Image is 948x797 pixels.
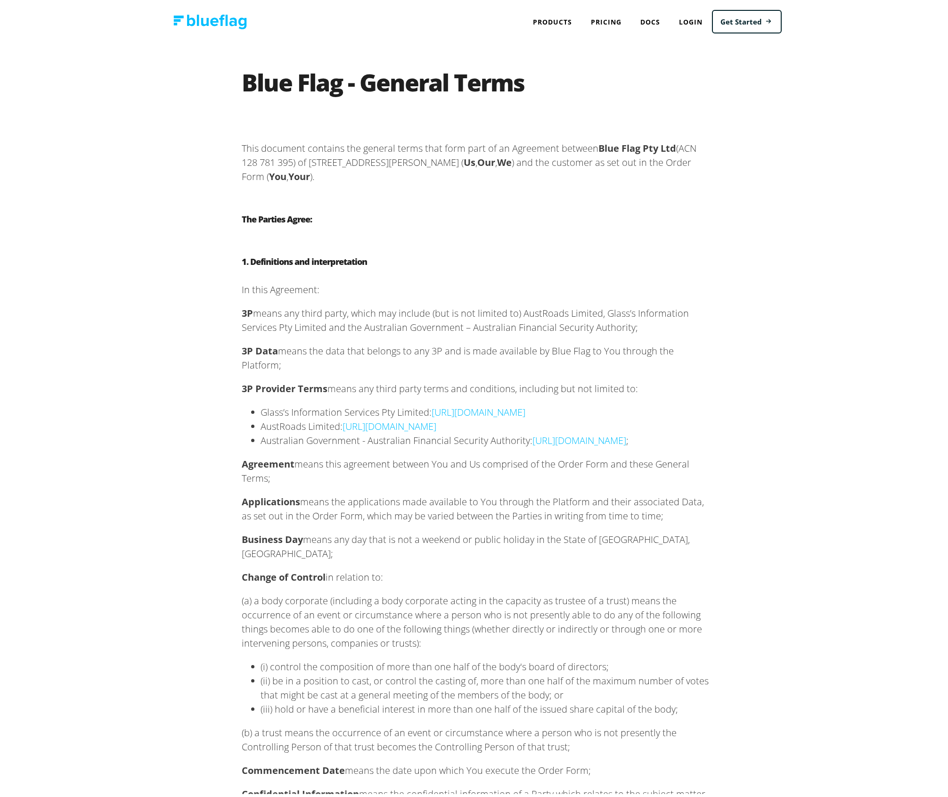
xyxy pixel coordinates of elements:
[242,567,713,582] p: in relation to:
[670,9,712,29] a: Login to Blue Flag application
[261,671,713,699] li: (ii) be in a position to cast, or control the casting of, more than one half of the maximum numbe...
[242,304,253,317] strong: 3P
[242,455,295,468] strong: Agreement
[242,591,713,648] p: (a) a body corporate (including a body corporate acting in the capacity as trustee of a trust) me...
[242,530,303,543] strong: Business Day
[242,492,713,520] p: means the applications made available to You through the Platform and their associated Data, as s...
[261,403,713,417] li: Glass’s Information Services Pty Limited:
[261,699,713,714] li: (iii) hold or have a beneficial interest in more than one half of the issued share capital of the...
[712,7,782,31] a: Get Started
[242,342,278,354] strong: 3P Data
[242,280,713,294] p: In this Agreement:
[464,153,476,166] strong: Us
[242,252,713,266] h3: 1. Definitions and interpretation
[242,68,713,106] h1: Blue Flag - General Terms
[242,341,713,370] p: means the data that belongs to any 3P and is made available by Blue Flag to You through the Platf...
[242,379,328,392] strong: 3P Provider Terms
[261,431,713,445] li: Australian Government - Australian Financial Security Authority: ;
[533,431,627,444] a: [URL][DOMAIN_NAME]
[261,417,713,431] li: AustRoads Limited:
[173,12,247,26] img: Blue Flag logo
[432,403,526,416] a: [URL][DOMAIN_NAME]
[270,167,287,180] strong: You
[242,723,713,751] p: (b) a trust means the occurrence of an event or circumstance where a person who is not presently ...
[242,530,713,558] p: means any day that is not a weekend or public holiday in the State of [GEOGRAPHIC_DATA], [GEOGRAP...
[343,417,437,430] a: [URL][DOMAIN_NAME]
[242,304,713,332] p: means any third party, which may include (but is not limited to) AustRoads Limited, Glass’s Infor...
[242,761,713,775] p: means the date upon which You execute the Order Form;
[242,493,301,505] strong: Applications
[478,153,496,166] strong: Our
[242,209,713,223] h3: The Parties Agree:
[261,657,713,671] li: (i) control the composition of more than one half of the body's board of directors;
[242,761,345,774] strong: Commencement Date
[498,153,512,166] strong: We
[631,9,670,29] a: Docs
[289,167,311,180] strong: Your
[242,139,713,181] p: This document contains the general terms that form part of an Agreement between (ACN 128 781 395)...
[581,9,631,29] a: Pricing
[523,9,581,29] div: Products
[242,568,326,581] strong: Change of Control
[242,379,713,393] p: means any third party terms and conditions, including but not limited to:
[599,139,677,152] strong: Blue Flag Pty Ltd
[242,454,713,483] p: means this agreement between You and Us comprised of the Order Form and these General Terms;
